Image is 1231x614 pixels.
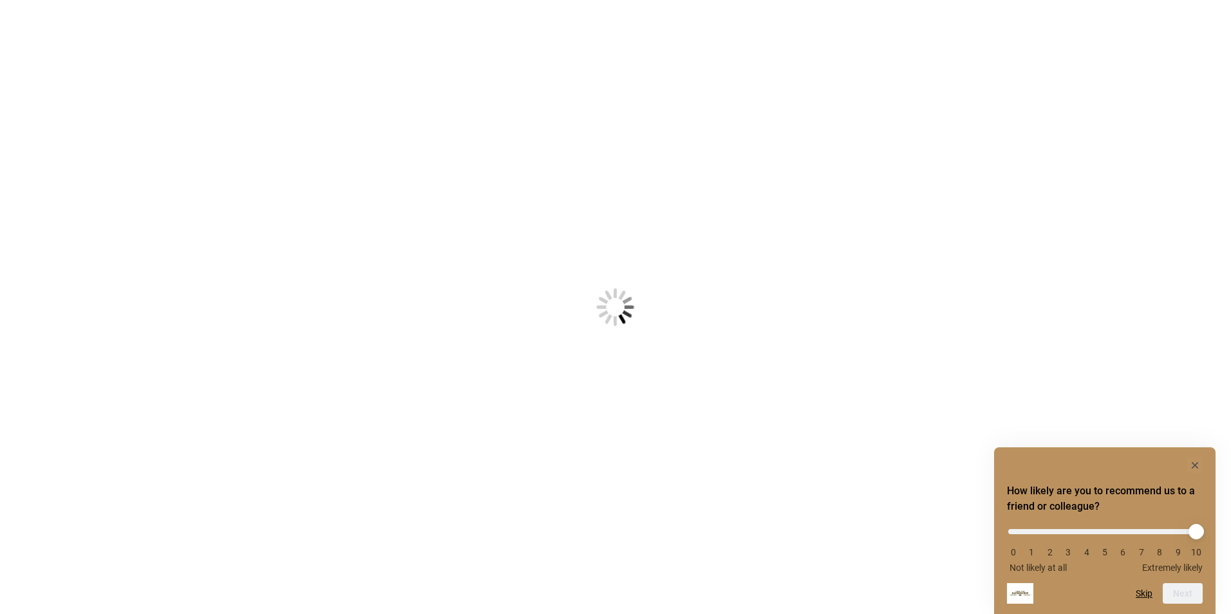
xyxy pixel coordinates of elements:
span: Extremely likely [1142,563,1203,573]
li: 5 [1098,547,1111,557]
img: Loading [533,225,698,389]
div: How likely are you to recommend us to a friend or colleague? Select an option from 0 to 10, with ... [1007,519,1203,573]
li: 0 [1007,547,1020,557]
li: 3 [1062,547,1075,557]
li: 2 [1044,547,1057,557]
button: Next question [1163,583,1203,604]
li: 8 [1153,547,1166,557]
li: 1 [1025,547,1038,557]
li: 7 [1135,547,1148,557]
li: 6 [1116,547,1129,557]
div: How likely are you to recommend us to a friend or colleague? Select an option from 0 to 10, with ... [1007,458,1203,604]
li: 9 [1172,547,1185,557]
button: Skip [1136,588,1152,599]
button: Hide survey [1187,458,1203,473]
li: 4 [1080,547,1093,557]
li: 10 [1190,547,1203,557]
span: Not likely at all [1010,563,1067,573]
h2: How likely are you to recommend us to a friend or colleague? Select an option from 0 to 10, with ... [1007,483,1203,514]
